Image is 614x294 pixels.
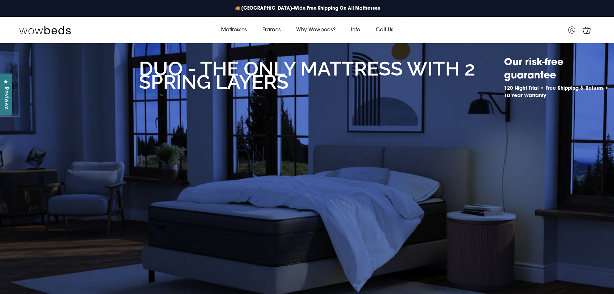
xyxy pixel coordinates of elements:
[255,21,288,39] a: Frames
[504,56,613,83] h2: Our risk-free guarantee
[19,25,71,35] img: Wow Beds Logo
[368,21,401,39] a: Call Us
[139,93,164,97] a: Shop Now
[579,22,595,38] a: 0
[231,2,383,15] a: 🚚 [GEOGRAPHIC_DATA]-Wide Free Shipping On All Mattresses
[139,62,501,88] h2: Duo - the only mattress with 2 spring layers
[213,21,255,39] a: Mattresses
[288,21,343,39] a: Why Wowbeds?
[343,21,368,39] a: Info
[504,85,613,100] h4: 120 Night Trial • Free Shipping & Returns • 10 Year Warranty
[2,87,10,110] span: Reviews
[584,28,590,35] span: 0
